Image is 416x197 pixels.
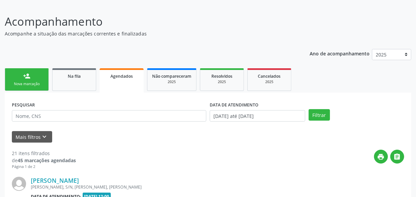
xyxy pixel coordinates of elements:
div: [PERSON_NAME], S/N, [PERSON_NAME], [PERSON_NAME] [31,184,303,190]
label: PESQUISAR [12,100,35,110]
button: print [374,150,388,164]
input: Selecione um intervalo [210,110,305,122]
span: Na fila [68,73,81,79]
p: Acompanhamento [5,13,289,30]
div: Nova marcação [10,81,44,87]
i:  [394,153,401,161]
a: [PERSON_NAME] [31,177,79,184]
i: keyboard_arrow_down [41,133,48,141]
strong: 45 marcações agendadas [18,157,76,164]
div: de [12,157,76,164]
p: Ano de acompanhamento [310,49,370,57]
span: Cancelados [258,73,281,79]
div: 21 itens filtrados [12,150,76,157]
button:  [390,150,404,164]
img: img [12,177,26,191]
div: 2025 [205,79,239,84]
div: Página 1 de 2 [12,164,76,170]
div: 2025 [152,79,191,84]
span: Agendados [110,73,133,79]
input: Nome, CNS [12,110,206,122]
i: print [377,153,385,161]
button: Filtrar [309,109,330,121]
span: Resolvidos [211,73,232,79]
div: 2025 [252,79,286,84]
label: DATA DE ATENDIMENTO [210,100,258,110]
span: Não compareceram [152,73,191,79]
button: Mais filtroskeyboard_arrow_down [12,131,52,143]
div: person_add [23,72,30,80]
p: Acompanhe a situação das marcações correntes e finalizadas [5,30,289,37]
